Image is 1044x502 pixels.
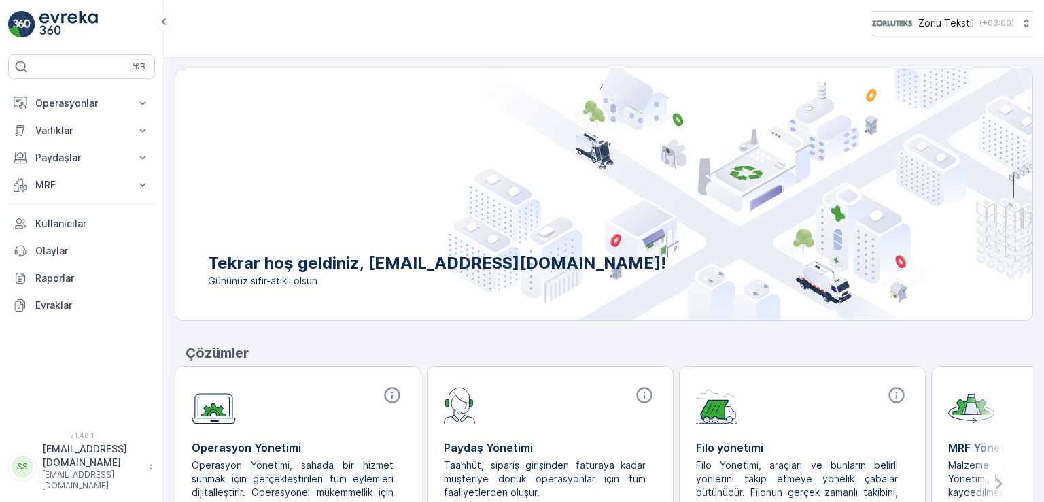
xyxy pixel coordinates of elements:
[8,431,155,439] span: v 1.48.1
[35,124,128,137] p: Varlıklar
[35,244,150,258] p: Olaylar
[186,343,1033,363] p: Çözümler
[35,217,150,231] p: Kullanıcılar
[42,469,141,491] p: [EMAIL_ADDRESS][DOMAIN_NAME]
[8,292,155,319] a: Evraklar
[8,144,155,171] button: Paydaşlar
[39,11,98,38] img: logo_light-DOdMpM7g.png
[35,178,128,192] p: MRF
[918,16,974,30] p: Zorlu Tekstil
[445,69,1032,320] img: city illustration
[8,265,155,292] a: Raporlar
[35,97,128,110] p: Operasyonlar
[444,458,646,499] p: Taahhüt, sipariş girişinden faturaya kadar müşteriye dönük operasyonlar için tüm faaliyetlerden o...
[979,18,1014,29] p: ( +03:00 )
[8,210,155,237] a: Kullanıcılar
[208,274,666,288] span: Gününüz sıfır-atıklı olsun
[871,16,913,31] img: 6-1-9-3_wQBzyll.png
[948,386,994,424] img: module-icon
[35,151,128,165] p: Paydaşlar
[8,237,155,265] a: Olaylar
[192,386,236,424] img: module-icon
[192,439,404,456] p: Operasyon Yönetimi
[871,11,1033,35] button: Zorlu Tekstil(+03:00)
[8,171,155,199] button: MRF
[696,439,909,456] p: Filo yönetimi
[42,442,141,469] p: [EMAIL_ADDRESS][DOMAIN_NAME]
[132,61,145,72] p: ⌘B
[8,90,155,117] button: Operasyonlar
[12,456,33,478] div: SS
[444,386,476,424] img: module-icon
[8,117,155,144] button: Varlıklar
[8,442,155,491] button: SS[EMAIL_ADDRESS][DOMAIN_NAME][EMAIL_ADDRESS][DOMAIN_NAME]
[35,271,150,285] p: Raporlar
[35,299,150,312] p: Evraklar
[8,11,35,38] img: logo
[444,439,657,456] p: Paydaş Yönetimi
[696,386,737,424] img: module-icon
[208,252,666,274] p: Tekrar hoş geldiniz, [EMAIL_ADDRESS][DOMAIN_NAME]!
